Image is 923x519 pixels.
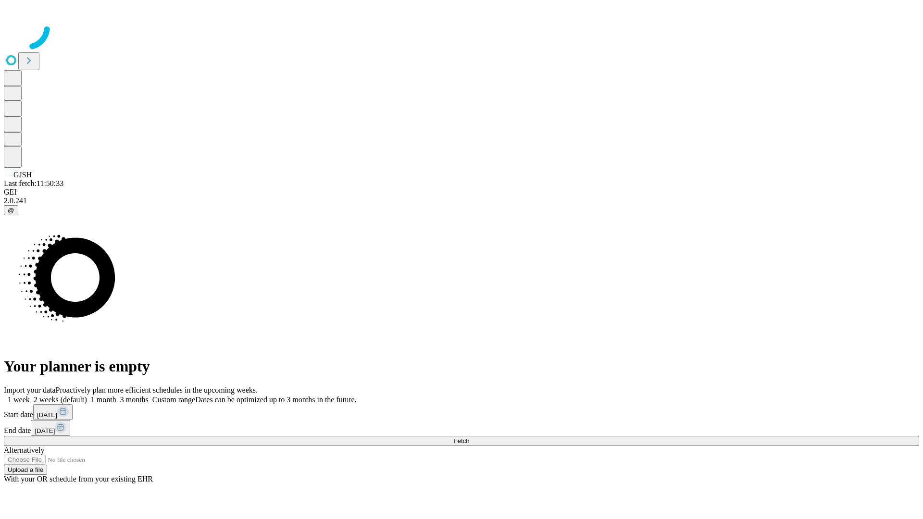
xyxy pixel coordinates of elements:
[4,358,919,375] h1: Your planner is empty
[56,386,258,394] span: Proactively plan more efficient schedules in the upcoming weeks.
[152,395,195,404] span: Custom range
[4,197,919,205] div: 2.0.241
[8,395,30,404] span: 1 week
[13,171,32,179] span: GJSH
[8,207,14,214] span: @
[453,437,469,445] span: Fetch
[4,446,44,454] span: Alternatively
[4,436,919,446] button: Fetch
[4,188,919,197] div: GEI
[37,411,57,419] span: [DATE]
[4,420,919,436] div: End date
[33,404,73,420] button: [DATE]
[35,427,55,434] span: [DATE]
[4,205,18,215] button: @
[91,395,116,404] span: 1 month
[120,395,149,404] span: 3 months
[4,179,63,187] span: Last fetch: 11:50:33
[4,404,919,420] div: Start date
[34,395,87,404] span: 2 weeks (default)
[4,475,153,483] span: With your OR schedule from your existing EHR
[4,465,47,475] button: Upload a file
[31,420,70,436] button: [DATE]
[4,386,56,394] span: Import your data
[195,395,356,404] span: Dates can be optimized up to 3 months in the future.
